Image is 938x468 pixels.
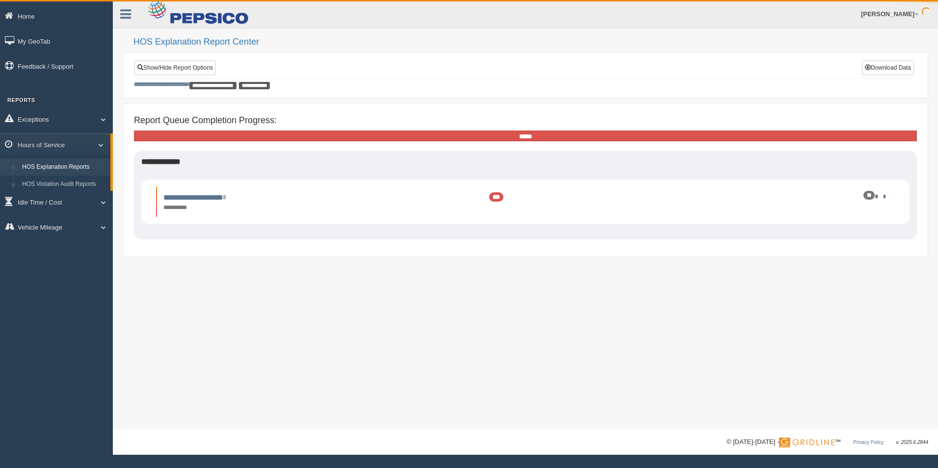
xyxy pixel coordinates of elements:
[18,158,110,176] a: HOS Explanation Reports
[133,37,928,47] h2: HOS Explanation Report Center
[134,60,216,75] a: Show/Hide Report Options
[727,437,928,447] div: © [DATE]-[DATE] - ™
[896,440,928,445] span: v. 2025.6.2844
[779,438,834,447] img: Gridline
[18,176,110,193] a: HOS Violation Audit Reports
[862,60,914,75] button: Download Data
[156,187,895,217] li: Expand
[134,116,917,126] h4: Report Queue Completion Progress:
[853,440,884,445] a: Privacy Policy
